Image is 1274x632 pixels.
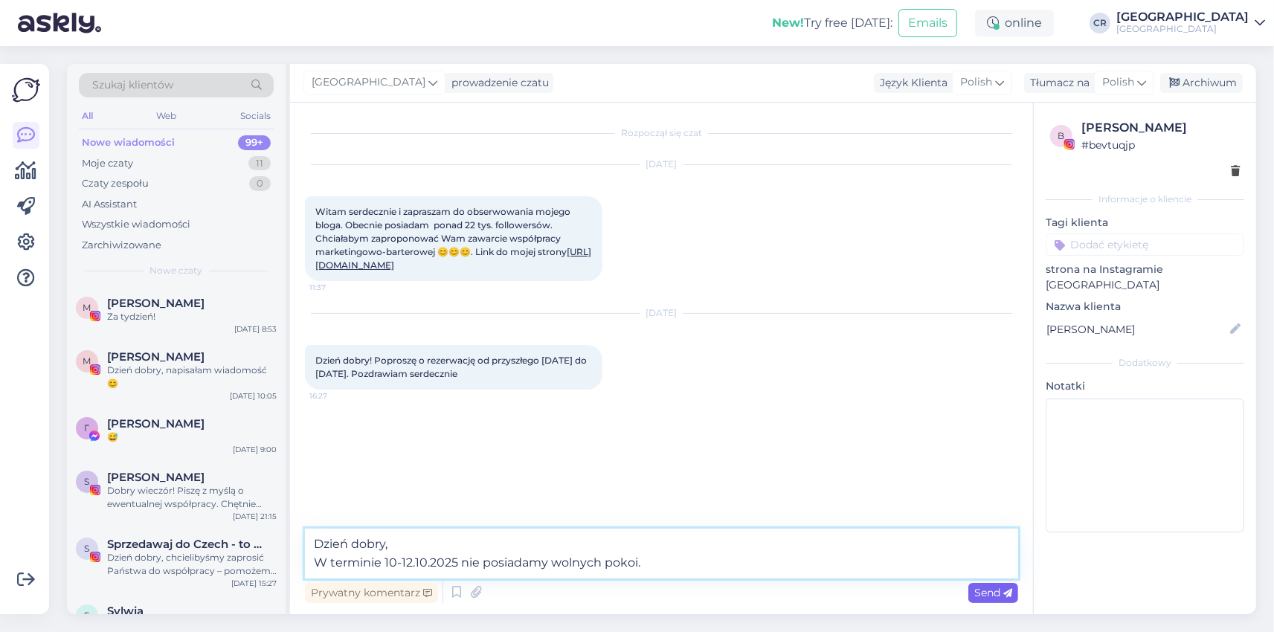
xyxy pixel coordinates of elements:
[82,197,137,212] div: AI Assistant
[772,16,804,30] b: New!
[107,364,277,390] div: Dzień dobry, napisałam wiadomość 😊
[1046,356,1244,370] div: Dodatkowy
[445,75,549,91] div: prowadzenie czatu
[1024,75,1090,91] div: Tłumacz na
[231,578,277,589] div: [DATE] 15:27
[1116,11,1265,35] a: [GEOGRAPHIC_DATA][GEOGRAPHIC_DATA]
[1116,11,1249,23] div: [GEOGRAPHIC_DATA]
[230,390,277,402] div: [DATE] 10:05
[974,586,1012,599] span: Send
[305,158,1018,171] div: [DATE]
[305,306,1018,320] div: [DATE]
[82,135,175,150] div: Nowe wiadomości
[12,76,40,104] img: Askly Logo
[1046,321,1227,338] input: Dodaj nazwę
[1058,130,1065,141] span: b
[150,264,203,277] span: Nowe czaty
[107,471,205,484] span: Sylwia Tomczak
[1046,277,1244,293] p: [GEOGRAPHIC_DATA]
[154,106,180,126] div: Web
[83,355,91,367] span: M
[85,610,90,621] span: S
[1046,262,1244,277] p: strona na Instagramie
[874,75,948,91] div: Język Klienta
[85,543,90,554] span: S
[92,77,173,93] span: Szukaj klientów
[305,529,1018,578] textarea: Dzień dobry, W terminie 10-12.10.2025 nie posiadamy wolnych pokoi.
[960,74,992,91] span: Polish
[83,302,91,313] span: M
[1046,299,1244,315] p: Nazwa klienta
[238,135,271,150] div: 99+
[975,10,1054,36] div: online
[233,511,277,522] div: [DATE] 21:15
[309,390,365,402] span: 16:27
[107,604,144,618] span: Sylwia
[82,217,190,232] div: Wszystkie wiadomości
[898,9,957,37] button: Emails
[107,538,262,551] span: Sprzedawaj do Czech - to proste!
[1046,215,1244,230] p: Tagi klienta
[107,484,277,511] div: Dobry wieczór! Piszę z myślą o ewentualnej współpracy. Chętnie przygotuję materiały w ramach poby...
[305,126,1018,140] div: Rozpoczął się czat
[85,422,90,433] span: Г
[1160,73,1243,93] div: Archiwum
[79,106,96,126] div: All
[85,476,90,487] span: S
[1090,13,1110,33] div: CR
[1046,233,1244,256] input: Dodać etykietę
[248,156,271,171] div: 11
[107,551,277,578] div: Dzień dobry, chcielibyśmy zaprosić Państwa do współpracy – pomożemy dotrzeć do czeskich i [DEMOGR...
[249,176,271,191] div: 0
[107,417,205,431] span: Галина Попова
[107,431,277,444] div: 😅
[305,583,438,603] div: Prywatny komentarz
[1081,119,1240,137] div: [PERSON_NAME]
[107,350,205,364] span: Monika Kowalewska
[315,206,591,271] span: Witam serdecznie i zapraszam do obserwowania mojego bloga. Obecnie posiadam ponad 22 tys. followe...
[315,355,589,379] span: Dzień dobry! Poproszę o rezerwację od przyszłego [DATE] do [DATE]. Pozdrawiam serdecznie
[1081,137,1240,153] div: # bevtuqjp
[312,74,425,91] span: [GEOGRAPHIC_DATA]
[1046,193,1244,206] div: Informacje o kliencie
[233,444,277,455] div: [DATE] 9:00
[107,310,277,323] div: Za tydzień!
[1102,74,1134,91] span: Polish
[1116,23,1249,35] div: [GEOGRAPHIC_DATA]
[107,297,205,310] span: Małgorzata K
[772,14,892,32] div: Try free [DATE]:
[234,323,277,335] div: [DATE] 8:53
[237,106,274,126] div: Socials
[1046,378,1244,394] p: Notatki
[82,176,149,191] div: Czaty zespołu
[82,238,161,253] div: Zarchiwizowane
[82,156,133,171] div: Moje czaty
[309,282,365,293] span: 11:37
